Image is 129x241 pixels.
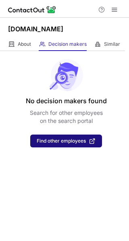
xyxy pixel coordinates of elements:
[37,138,86,144] span: Find other employees
[8,24,63,34] h1: [DOMAIN_NAME]
[30,135,102,147] button: Find other employees
[8,5,56,14] img: ContactOut v5.3.10
[26,96,107,106] header: No decision makers found
[49,59,83,91] img: No leads found
[30,109,103,125] p: Search for other employees on the search portal
[48,41,87,47] span: Decision makers
[18,41,31,47] span: About
[104,41,120,47] span: Similar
